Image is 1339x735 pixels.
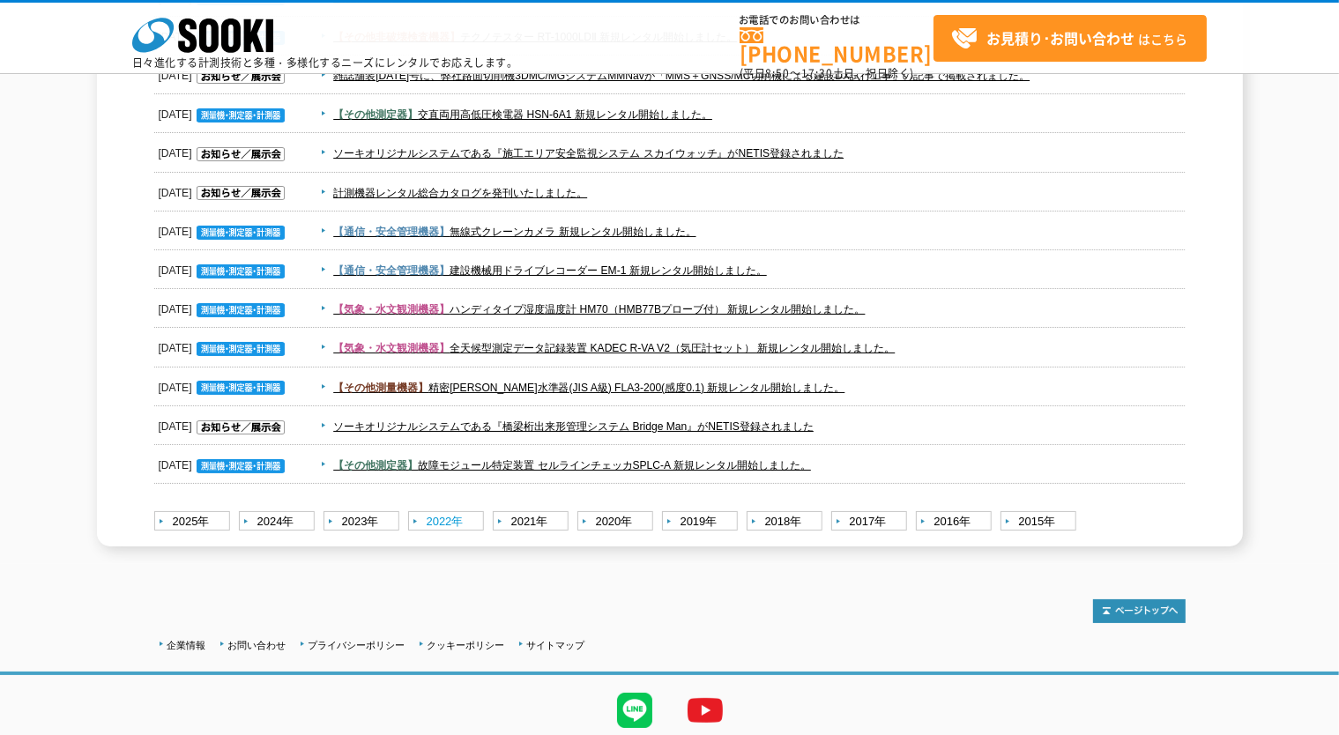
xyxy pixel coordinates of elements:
dt: [DATE] [159,290,289,320]
dt: [DATE] [159,407,289,437]
span: 8:50 [766,65,791,81]
a: 【その他測量機器】精密[PERSON_NAME]水準器(JIS A級) FLA3-200(感度0.1) 新規レンタル開始しました。 [333,382,844,394]
img: 測量機・測定器・計測器 [197,381,285,395]
a: 2017年 [831,511,911,533]
img: 測量機・測定器・計測器 [197,226,285,240]
a: クッキーポリシー [428,640,505,650]
img: お知らせ [197,420,285,434]
a: 【気象・水文観測機器】全天候型測定データ記録装置 KADEC R-VA V2（気圧計セット） 新規レンタル開始しました。 [333,342,895,354]
a: サイトマップ [527,640,585,650]
a: 2018年 [747,511,827,533]
img: お知らせ [197,147,285,161]
span: (平日 ～ 土日、祝日除く) [740,65,914,81]
a: お見積り･お問い合わせはこちら [934,15,1207,62]
a: 【その他測定器】故障モジュール特定装置 セルラインチェッカSPLC-A 新規レンタル開始しました。 [333,459,811,471]
span: はこちら [951,26,1187,52]
a: [PHONE_NUMBER] [740,27,934,63]
span: 【通信・安全管理機器】 [333,264,450,277]
a: プライバシーポリシー [309,640,405,650]
span: お電話でのお問い合わせは [740,15,934,26]
a: 【通信・安全管理機器】建設機械用ドライブレコーダー EM-1 新規レンタル開始しました。 [333,264,767,277]
a: 2022年 [408,511,488,533]
a: ソーキオリジナルシステムである『施工エリア安全監視システム スカイウォッチ』がNETIS登録されました [333,147,844,160]
a: 2016年 [916,511,996,533]
img: お知らせ [197,186,285,200]
img: トップページへ [1093,599,1186,623]
dt: [DATE] [159,251,289,281]
span: 【その他測量機器】 [333,382,428,394]
a: 【その他測定器】交直両用高低圧検電器 HSN-6A1 新規レンタル開始しました。 [333,108,712,121]
span: 【通信・安全管理機器】 [333,226,450,238]
a: 2015年 [1001,511,1081,533]
img: 測量機・測定器・計測器 [197,459,285,473]
p: 日々進化する計測技術と多種・多様化するニーズにレンタルでお応えします。 [132,57,518,68]
img: 測量機・測定器・計測器 [197,108,285,122]
a: 2023年 [324,511,404,533]
a: 【通信・安全管理機器】無線式クレーンカメラ 新規レンタル開始しました。 [333,226,696,238]
dt: [DATE] [159,329,289,359]
a: 【気象・水文観測機器】ハンディタイプ湿度温度計 HM70（HMB77Bプローブ付） 新規レンタル開始しました。 [333,303,865,316]
dt: [DATE] [159,212,289,242]
img: 測量機・測定器・計測器 [197,303,285,317]
a: お問い合わせ [228,640,286,650]
a: 2024年 [239,511,319,533]
a: 計測機器レンタル総合カタログを発刊いたしました。 [333,187,587,199]
dt: [DATE] [159,134,289,164]
span: 17:30 [801,65,833,81]
strong: お見積り･お問い合わせ [986,27,1134,48]
span: 【気象・水文観測機器】 [333,303,450,316]
a: ソーキオリジナルシステムである『橋梁桁出来形管理システム Bridge Man』がNETIS登録されました [333,420,814,433]
img: 測量機・測定器・計測器 [197,264,285,278]
span: 【その他測定器】 [333,459,418,471]
dt: [DATE] [159,368,289,398]
a: 2025年 [154,511,234,533]
a: 2019年 [662,511,742,533]
span: 【その他測定器】 [333,108,418,121]
dt: [DATE] [159,95,289,125]
a: 企業情報 [167,640,206,650]
span: 【気象・水文観測機器】 [333,342,450,354]
dt: [DATE] [159,446,289,476]
a: 2021年 [493,511,573,533]
img: 測量機・測定器・計測器 [197,342,285,356]
a: 2020年 [577,511,658,533]
dt: [DATE] [159,174,289,204]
